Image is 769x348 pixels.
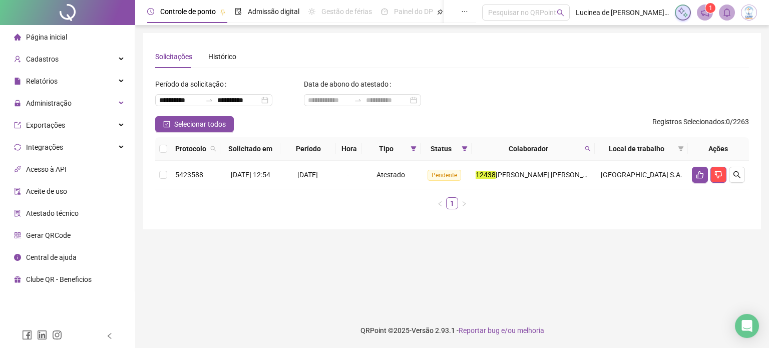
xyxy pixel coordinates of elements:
span: Atestado técnico [26,209,79,217]
span: [DATE] [297,171,318,179]
span: clock-circle [147,8,154,15]
span: Administração [26,99,72,107]
span: api [14,166,21,173]
span: search [585,146,591,152]
span: right [461,201,467,207]
span: file [14,78,21,85]
span: audit [14,188,21,195]
span: filter [678,146,684,152]
span: like [696,171,704,179]
span: qrcode [14,232,21,239]
span: search [557,9,564,17]
span: export [14,122,21,129]
li: Próxima página [458,197,470,209]
span: [DATE] 12:54 [231,171,270,179]
span: : 0 / 2263 [652,116,749,132]
div: Histórico [208,51,236,62]
span: file-done [235,8,242,15]
span: linkedin [37,330,47,340]
span: sun [308,8,315,15]
span: ellipsis [461,8,468,15]
span: Gerar QRCode [26,231,71,239]
span: dislike [714,171,722,179]
img: 83834 [741,5,756,20]
span: Selecionar todos [174,119,226,130]
span: filter [460,141,470,156]
span: Lucinea de [PERSON_NAME] Far - [GEOGRAPHIC_DATA] [576,7,669,18]
span: search [210,146,216,152]
span: left [437,201,443,207]
a: 1 [447,198,458,209]
li: Página anterior [434,197,446,209]
span: Local de trabalho [599,143,674,154]
span: to [354,96,362,104]
span: Central de ajuda [26,253,77,261]
span: facebook [22,330,32,340]
span: sync [14,144,21,151]
span: Aceite de uso [26,187,67,195]
span: Atestado [376,171,405,179]
label: Data de abono do atestado [304,76,395,92]
span: Página inicial [26,33,67,41]
sup: 1 [705,3,715,13]
span: Tipo [366,143,407,154]
span: Gestão de férias [321,8,372,16]
span: notification [700,8,709,17]
span: [PERSON_NAME] [PERSON_NAME] [496,171,604,179]
span: bell [722,8,731,17]
div: Solicitações [155,51,192,62]
span: gift [14,276,21,283]
button: right [458,197,470,209]
span: - [347,171,349,179]
span: 1 [709,5,712,12]
label: Período da solicitação [155,76,230,92]
span: Protocolo [175,143,206,154]
span: solution [14,210,21,217]
span: swap-right [354,96,362,104]
span: info-circle [14,254,21,261]
button: Selecionar todos [155,116,234,132]
span: Pendente [428,170,461,181]
div: Open Intercom Messenger [735,314,759,338]
th: Período [280,137,336,161]
span: search [208,141,218,156]
span: Reportar bug e/ou melhoria [459,326,544,334]
span: Exportações [26,121,65,129]
span: swap-right [205,96,213,104]
button: left [434,197,446,209]
span: Colaborador [476,143,581,154]
span: Clube QR - Beneficios [26,275,92,283]
span: filter [462,146,468,152]
th: Solicitado em [220,137,280,161]
span: 5423588 [175,171,203,179]
span: Painel do DP [394,8,433,16]
span: Versão [412,326,434,334]
th: Hora [336,137,362,161]
span: Relatórios [26,77,58,85]
span: pushpin [220,9,226,15]
img: sparkle-icon.fc2bf0ac1784a2077858766a79e2daf3.svg [677,7,688,18]
span: Controle de ponto [160,8,216,16]
span: Admissão digital [248,8,299,16]
mark: 12438 [476,171,496,179]
span: left [106,332,113,339]
li: 1 [446,197,458,209]
span: Status [425,143,458,154]
span: search [583,141,593,156]
span: search [733,171,741,179]
span: user-add [14,56,21,63]
span: Integrações [26,143,63,151]
span: lock [14,100,21,107]
span: dashboard [381,8,388,15]
span: filter [409,141,419,156]
span: Registros Selecionados [652,118,724,126]
span: Acesso à API [26,165,67,173]
span: pushpin [437,9,443,15]
footer: QRPoint © 2025 - 2.93.1 - [135,313,769,348]
span: filter [411,146,417,152]
span: filter [676,141,686,156]
td: [GEOGRAPHIC_DATA] S.A. [595,161,688,189]
span: check-square [163,121,170,128]
div: Ações [692,143,745,154]
span: Cadastros [26,55,59,63]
